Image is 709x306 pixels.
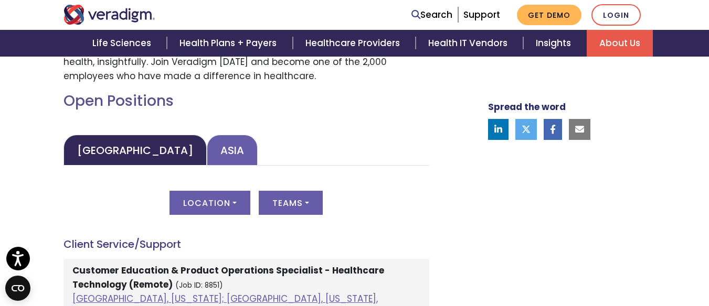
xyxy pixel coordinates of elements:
h4: Client Service/Support [64,238,429,250]
small: (Job ID: 8851) [175,280,223,290]
strong: Spread the word [488,101,566,113]
button: Location [170,191,250,215]
a: Healthcare Providers [293,30,416,57]
button: Teams [259,191,323,215]
a: [GEOGRAPHIC_DATA] [64,135,207,166]
button: Open CMP widget [5,276,30,301]
a: Search [411,8,452,22]
h2: Open Positions [64,92,429,110]
a: Health Plans + Payers [167,30,292,57]
a: Support [463,8,500,21]
a: Insights [523,30,587,57]
strong: Customer Education & Product Operations Specialist - Healthcare Technology (Remote) [72,264,384,291]
a: Health IT Vendors [416,30,523,57]
img: Veradigm logo [64,5,155,25]
a: About Us [587,30,653,57]
a: Asia [207,135,258,166]
a: Get Demo [517,5,581,25]
a: Life Sciences [80,30,167,57]
a: Login [591,4,641,26]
